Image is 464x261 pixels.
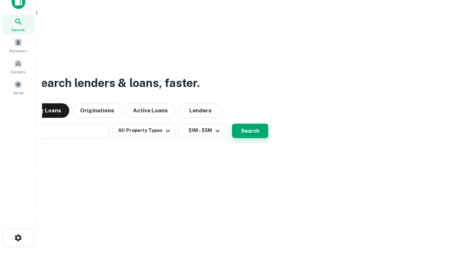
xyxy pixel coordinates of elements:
[33,74,200,92] h3: Search lenders & loans, faster.
[179,103,222,118] button: Lenders
[232,124,268,138] button: Search
[2,57,34,76] a: Contacts
[125,103,176,118] button: Active Loans
[12,27,25,33] span: Search
[13,90,24,96] span: Saved
[72,103,122,118] button: Originations
[2,78,34,97] a: Saved
[428,203,464,238] iframe: Chat Widget
[11,69,25,75] span: Contacts
[2,14,34,34] a: Search
[112,124,175,138] button: All Property Types
[2,36,34,55] a: Borrowers
[9,48,27,54] span: Borrowers
[178,124,229,138] button: $1M - $5M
